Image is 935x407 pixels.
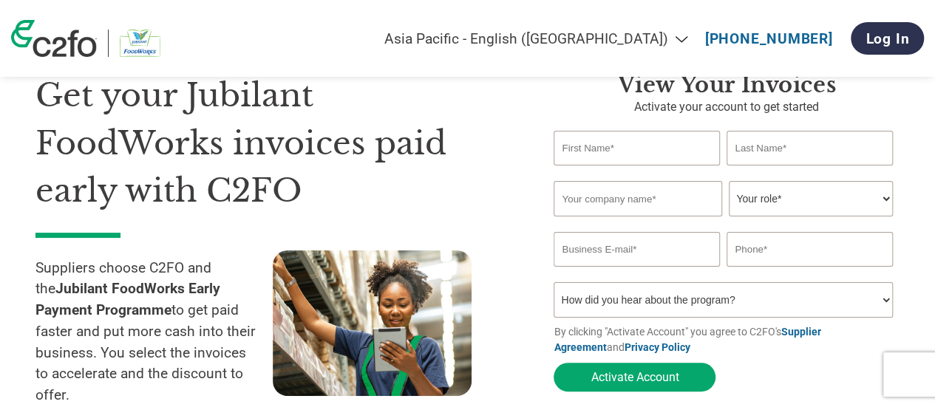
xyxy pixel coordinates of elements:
a: Log In [851,22,924,55]
img: c2fo logo [11,20,97,57]
div: Inavlid Phone Number [727,268,892,276]
a: Privacy Policy [624,341,690,353]
h1: Get your Jubilant FoodWorks invoices paid early with C2FO [35,72,509,215]
input: Invalid Email format [554,232,719,267]
input: First Name* [554,131,719,165]
p: By clicking "Activate Account" you agree to C2FO's and [554,324,900,355]
div: Invalid company name or company name is too long [554,218,892,226]
select: Title/Role [729,181,892,216]
div: Invalid last name or last name is too long [727,167,892,175]
a: [PHONE_NUMBER] [705,30,833,47]
img: supply chain worker [273,250,472,396]
p: Activate your account to get started [554,98,900,116]
div: Inavlid Email Address [554,268,719,276]
input: Your company name* [554,181,721,216]
input: Phone* [727,232,892,267]
p: Suppliers choose C2FO and the to get paid faster and put more cash into their business. You selec... [35,258,273,407]
img: Jubilant FoodWorks [120,30,160,57]
input: Last Name* [727,131,892,165]
strong: Jubilant FoodWorks Early Payment Programme [35,280,220,318]
button: Activate Account [554,363,715,391]
h3: View your invoices [554,72,900,98]
div: Invalid first name or first name is too long [554,167,719,175]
